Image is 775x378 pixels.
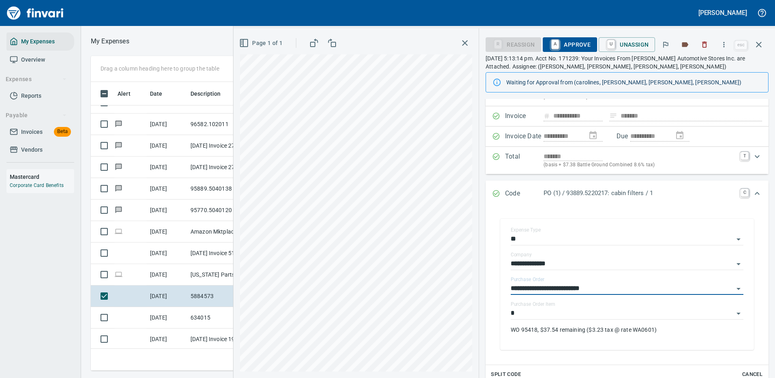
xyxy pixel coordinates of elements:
[147,329,187,350] td: [DATE]
[187,135,260,157] td: [DATE] Invoice 274534 from [PERSON_NAME] Auto Group (1-38308)
[187,264,260,286] td: [US_STATE] Parts Inc [GEOGRAPHIC_DATA] OR
[147,200,187,221] td: [DATE]
[147,178,187,200] td: [DATE]
[511,326,743,334] p: WO 95418, $37.54 remaining ($3.23 tax @ rate WA0601)
[733,258,744,270] button: Open
[506,75,762,90] div: Waiting for Approval from (carolines, [PERSON_NAME], [PERSON_NAME], [PERSON_NAME])
[549,38,591,52] span: Approve
[187,307,260,329] td: 634015
[114,229,123,234] span: Online transaction
[2,108,70,123] button: Payable
[6,123,74,141] a: InvoicesBeta
[91,37,129,46] nav: breadcrumb
[147,243,187,264] td: [DATE]
[187,178,260,200] td: 95889.5040138
[698,9,747,17] h5: [PERSON_NAME]
[6,32,74,51] a: My Expenses
[607,40,615,49] a: U
[114,143,123,148] span: Has messages
[511,252,532,257] label: Company
[10,183,64,188] a: Corporate Card Benefits
[187,157,260,178] td: [DATE] Invoice 274187 from [PERSON_NAME] Auto Group (1-38308)
[191,89,221,99] span: Description
[6,110,67,120] span: Payable
[101,64,219,73] p: Drag a column heading here to group the table
[6,141,74,159] a: Vendors
[486,41,541,47] div: Reassign
[150,89,163,99] span: Date
[741,152,749,160] a: T
[505,189,544,199] p: Code
[733,35,769,54] span: Close invoice
[187,286,260,307] td: 5884573
[676,36,694,54] button: Labels
[6,51,74,69] a: Overview
[54,127,71,136] span: Beta
[21,91,41,101] span: Reports
[191,89,231,99] span: Description
[147,286,187,307] td: [DATE]
[505,152,544,169] p: Total
[733,283,744,294] button: Open
[599,37,655,52] button: UUnassign
[114,207,123,213] span: Has messages
[187,200,260,221] td: 95770.5040120
[147,221,187,243] td: [DATE]
[147,157,187,178] td: [DATE]
[605,38,649,52] span: Unassign
[147,264,187,286] td: [DATE]
[91,37,129,46] p: My Expenses
[114,164,123,170] span: Has messages
[10,172,74,181] h6: Mastercard
[543,37,597,52] button: AApprove
[2,72,70,87] button: Expenses
[187,221,260,243] td: Amazon Mktplace Pmts [DOMAIN_NAME][URL] WA
[733,234,744,245] button: Open
[696,6,749,19] button: [PERSON_NAME]
[147,307,187,329] td: [DATE]
[187,329,260,350] td: [DATE] Invoice 190214993-00 from Tacoma Screw Products Inc (1-10999)
[715,36,733,54] button: More
[21,37,55,47] span: My Expenses
[486,180,769,207] div: Expand
[187,243,260,264] td: [DATE] Invoice 518357 from A-1 Industrial Supply, LLC (1-29744)
[735,41,747,49] a: esc
[733,308,744,319] button: Open
[486,147,769,174] div: Expand
[6,74,67,84] span: Expenses
[21,127,43,137] span: Invoices
[114,121,123,127] span: Has messages
[511,228,541,232] label: Expense Type
[238,36,286,51] button: Page 1 of 1
[114,186,123,191] span: Has messages
[21,145,43,155] span: Vendors
[118,89,141,99] span: Alert
[21,55,45,65] span: Overview
[544,161,736,169] p: (basis + $7.38 Battle Ground Combined 8.6% tax)
[544,189,736,198] p: PO (1) / 93889.5220217: cabin filters / 1
[741,189,749,197] a: C
[486,54,769,71] p: [DATE] 5:13:14 pm. Acct No. 171239: Your Invoices From [PERSON_NAME] Automotive Stores Inc. are A...
[187,114,260,135] td: 96582.102011
[551,40,559,49] a: A
[114,272,123,277] span: Online transaction
[147,114,187,135] td: [DATE]
[511,277,544,282] label: Purchase Order
[118,89,131,99] span: Alert
[241,38,283,48] span: Page 1 of 1
[150,89,173,99] span: Date
[6,87,74,105] a: Reports
[657,36,674,54] button: Flag
[147,135,187,157] td: [DATE]
[5,3,66,23] img: Finvari
[511,302,555,307] label: Purchase Order Item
